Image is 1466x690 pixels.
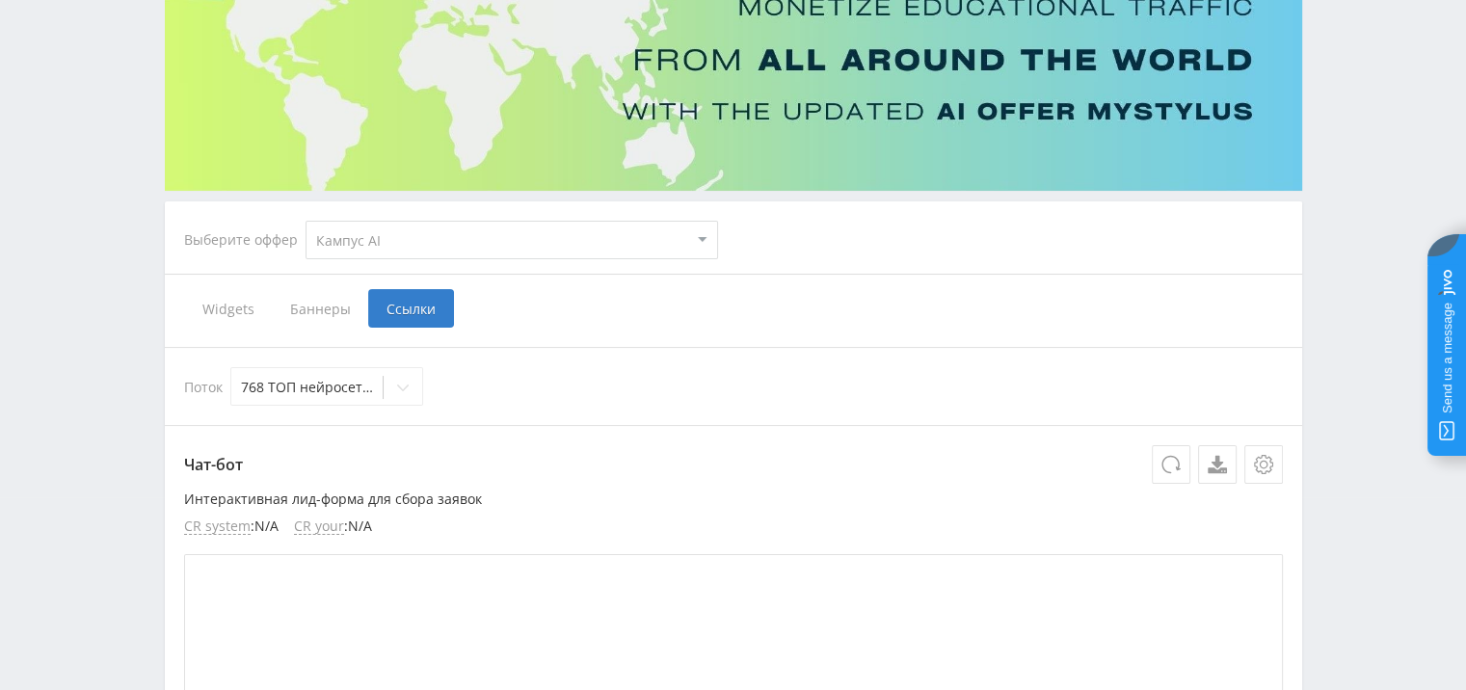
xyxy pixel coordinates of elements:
span: Баннеры [272,289,368,328]
span: CR your [294,518,344,535]
span: Ссылки [368,289,454,328]
li: : N/A [184,518,279,535]
button: Обновить [1152,445,1190,484]
a: Скачать [1198,445,1237,484]
span: Widgets [184,289,272,328]
li: : N/A [294,518,372,535]
span: CR system [184,518,251,535]
button: Настройки [1244,445,1283,484]
p: Чат-бот [184,445,1283,484]
div: Поток [184,367,1283,406]
div: Выберите оффер [184,232,306,248]
p: Интерактивная лид-форма для сбора заявок [184,491,1283,507]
